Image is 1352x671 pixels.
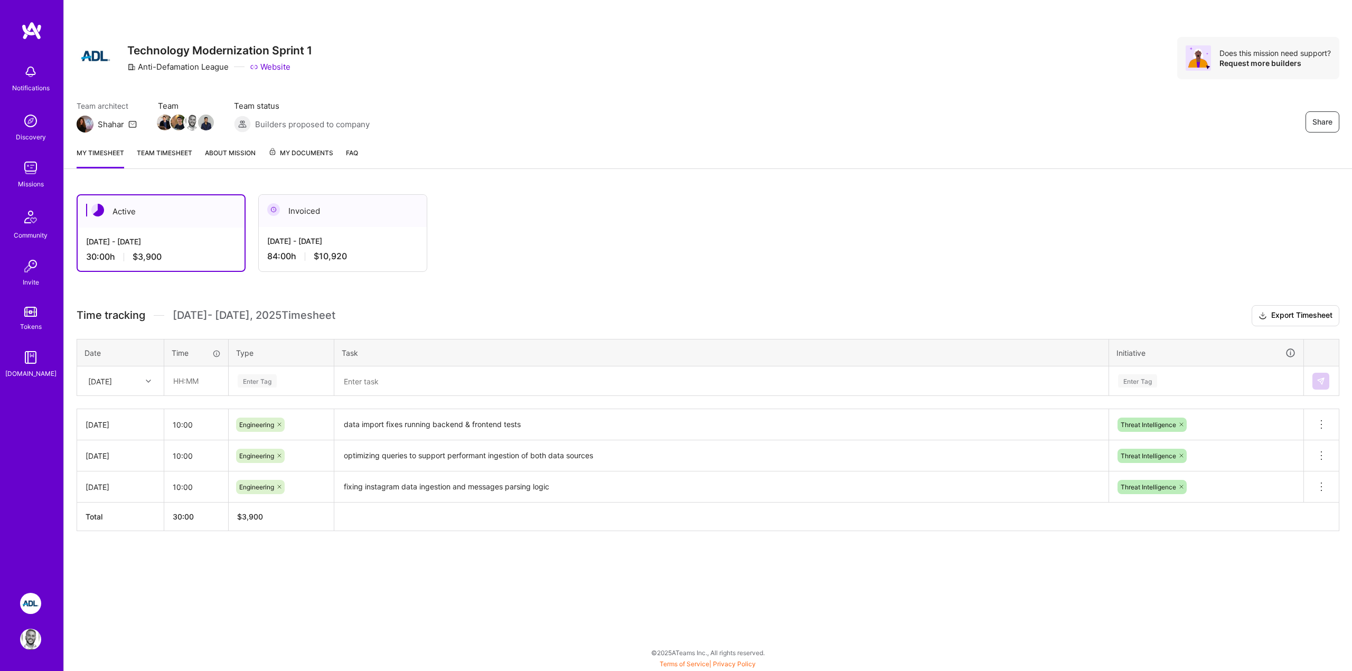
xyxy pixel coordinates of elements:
th: Type [229,339,334,366]
img: Invite [20,256,41,277]
div: Active [78,195,245,228]
img: Team Architect [77,116,93,133]
div: Invoiced [259,195,427,227]
div: Anti-Defamation League [127,61,229,72]
img: Builders proposed to company [234,116,251,133]
a: My Documents [268,147,333,168]
img: User Avatar [20,629,41,650]
div: Shahar [98,119,124,130]
img: discovery [20,110,41,131]
input: HH:MM [164,411,228,439]
button: Export Timesheet [1252,305,1339,326]
a: Team timesheet [137,147,192,168]
span: $3,900 [133,251,162,262]
div: Initiative [1116,347,1296,359]
div: [DATE] [88,375,112,386]
a: Team Member Avatar [199,114,213,131]
img: Submit [1317,377,1325,385]
span: Team architect [77,100,137,111]
textarea: fixing instagram data ingestion and messages parsing logic [335,472,1107,502]
th: Task [334,339,1109,366]
div: Community [14,230,48,241]
img: Avatar [1186,45,1211,71]
i: icon Chevron [146,379,151,384]
div: Request more builders [1219,58,1331,68]
i: icon Mail [128,120,137,128]
div: Missions [18,178,44,190]
div: Notifications [12,82,50,93]
span: Engineering [239,452,274,460]
h3: Technology Modernization Sprint 1 [127,44,312,57]
a: About Mission [205,147,256,168]
span: Engineering [239,421,274,429]
div: 84:00 h [267,251,418,262]
span: Time tracking [77,309,145,322]
img: teamwork [20,157,41,178]
img: logo [21,21,42,40]
span: Threat Intelligence [1121,421,1176,429]
img: bell [20,61,41,82]
img: Active [91,204,104,216]
input: HH:MM [164,473,228,501]
span: [DATE] - [DATE] , 2025 Timesheet [173,309,335,322]
div: Does this mission need support? [1219,48,1331,58]
div: [DATE] [86,450,155,461]
img: Community [18,204,43,230]
a: Team Member Avatar [172,114,185,131]
div: 30:00 h [86,251,236,262]
div: Invite [23,277,39,288]
a: Website [250,61,290,72]
span: | [660,660,756,668]
span: Team [158,100,213,111]
img: Invoiced [267,203,280,216]
a: FAQ [346,147,358,168]
a: Terms of Service [660,660,709,668]
div: Tokens [20,321,42,332]
div: Time [172,347,221,358]
th: Total [77,503,164,531]
img: Team Member Avatar [157,115,173,130]
div: Enter Tag [1118,373,1157,389]
a: Team Member Avatar [185,114,199,131]
img: Team Member Avatar [184,115,200,130]
input: HH:MM [164,442,228,470]
div: [DOMAIN_NAME] [5,368,57,379]
div: [DATE] - [DATE] [86,236,236,247]
a: ADL: Technology Modernization Sprint 1 [17,593,44,614]
span: Threat Intelligence [1121,483,1176,491]
textarea: optimizing queries to support performant ingestion of both data sources [335,441,1107,470]
button: Share [1306,111,1339,133]
img: tokens [24,307,37,317]
span: Engineering [239,483,274,491]
th: Date [77,339,164,366]
span: Share [1312,117,1332,127]
textarea: data import fixes running backend & frontend tests [335,410,1107,439]
a: Privacy Policy [713,660,756,668]
th: 30:00 [164,503,229,531]
img: ADL: Technology Modernization Sprint 1 [20,593,41,614]
img: Company Logo [77,37,115,75]
span: $ 3,900 [237,512,263,521]
a: User Avatar [17,629,44,650]
span: Threat Intelligence [1121,452,1176,460]
i: icon CompanyGray [127,63,136,71]
div: [DATE] [86,419,155,430]
span: $10,920 [314,251,347,262]
i: icon Download [1259,310,1267,322]
div: © 2025 ATeams Inc., All rights reserved. [63,639,1352,666]
div: Enter Tag [238,373,277,389]
a: Team Member Avatar [158,114,172,131]
span: Builders proposed to company [255,119,370,130]
div: Discovery [16,131,46,143]
img: Team Member Avatar [198,115,214,130]
span: Team status [234,100,370,111]
a: My timesheet [77,147,124,168]
div: [DATE] - [DATE] [267,235,418,247]
img: Team Member Avatar [171,115,186,130]
img: guide book [20,347,41,368]
div: [DATE] [86,481,155,493]
span: My Documents [268,147,333,159]
input: HH:MM [165,367,228,395]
